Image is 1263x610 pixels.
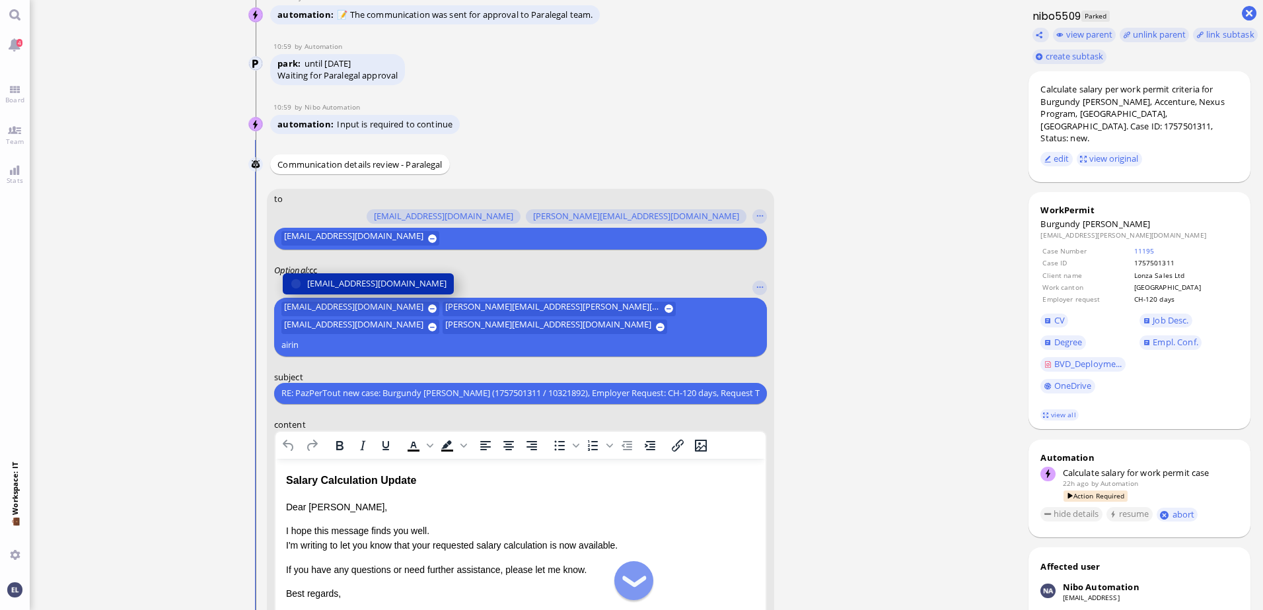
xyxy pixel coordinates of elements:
[1101,479,1138,488] span: automation@bluelakelegal.com
[17,39,22,47] span: 4
[274,192,283,204] span: to
[305,102,360,112] span: automation@nibo.ai
[1206,28,1254,40] span: link subtask
[1040,507,1102,522] button: hide details
[337,9,593,20] span: 📝 The communication was sent for approval to Paralegal team.
[337,118,452,130] span: Input is required to continue
[533,211,739,222] span: [PERSON_NAME][EMAIL_ADDRESS][DOMAIN_NAME]
[667,436,689,454] button: Insert/edit link
[1032,28,1050,42] button: Copy ticket nibo5509 link to clipboard
[277,118,337,130] span: automation
[1040,452,1239,463] div: Automation
[277,57,304,69] span: park
[1063,467,1239,479] div: Calculate salary for work permit case
[526,209,746,224] button: [PERSON_NAME][EMAIL_ADDRESS][DOMAIN_NAME]
[249,118,264,132] img: Nibo Automation
[1139,314,1192,328] a: Job Desc.
[1134,282,1238,292] td: [GEOGRAPHIC_DATA]
[1139,335,1202,350] a: Empl. Conf.
[521,436,543,454] button: Align right
[1040,152,1073,166] button: edit
[616,436,638,454] button: Decrease indent
[1040,584,1055,598] img: Nibo Automation
[351,436,374,454] button: Italic
[274,370,303,382] span: subject
[402,436,435,454] div: Text color Black
[1040,204,1239,216] div: WorkPermit
[1040,357,1126,372] a: BVD_Deployme...
[274,418,306,430] span: content
[445,301,660,316] span: [PERSON_NAME][EMAIL_ADDRESS][PERSON_NAME][DOMAIN_NAME]
[474,436,497,454] button: Align left
[1040,218,1080,230] span: Burgundy
[274,264,309,276] em: :
[1040,314,1068,328] a: CV
[270,154,449,174] div: Communication details review - Paralegal
[1157,508,1198,522] button: abort
[367,209,521,224] button: [EMAIL_ADDRESS][DOMAIN_NAME]
[1054,314,1065,326] span: CV
[375,436,397,454] button: Underline
[1063,593,1120,602] a: [EMAIL_ADDRESS]
[1081,11,1110,22] span: Parked
[249,57,264,71] img: Automation
[1064,491,1128,502] span: Action Required
[281,320,439,334] button: [EMAIL_ADDRESS][DOMAIN_NAME]
[1042,294,1132,304] td: Employer request
[1042,282,1132,292] td: Work canton
[281,231,439,246] button: [EMAIL_ADDRESS][DOMAIN_NAME]
[443,320,667,334] button: [PERSON_NAME][EMAIL_ADDRESS][DOMAIN_NAME]
[1134,246,1155,255] a: 11195
[284,231,423,246] span: [EMAIL_ADDRESS][DOMAIN_NAME]
[273,42,295,51] span: 10:59
[1040,230,1239,240] dd: [EMAIL_ADDRESS][PERSON_NAME][DOMAIN_NAME]
[1153,314,1188,326] span: Job Desc.
[284,320,423,334] span: [EMAIL_ADDRESS][DOMAIN_NAME]
[1120,28,1190,42] button: unlink parent
[1091,479,1099,488] span: by
[374,211,513,222] span: [EMAIL_ADDRESS][DOMAIN_NAME]
[301,436,323,454] button: Redo
[1054,336,1083,348] span: Degree
[1040,83,1239,145] div: Calculate salary per work permit criteria for Burgundy [PERSON_NAME], Accenture, Nexus Program, [...
[1134,257,1238,268] td: 1757501311
[1106,507,1153,522] button: resume
[1083,218,1151,230] span: [PERSON_NAME]
[548,436,581,454] div: Bullet list
[1028,9,1081,24] h1: nibo5509
[1054,358,1122,370] span: BVD_Deployme...
[1040,379,1095,393] a: OneDrive
[497,436,520,454] button: Align center
[281,301,439,316] button: [EMAIL_ADDRESS][DOMAIN_NAME]
[309,264,317,276] span: cc
[10,515,20,545] span: 💼 Workspace: IT
[277,436,300,454] button: Undo
[443,301,676,316] button: [PERSON_NAME][EMAIL_ADDRESS][PERSON_NAME][DOMAIN_NAME]
[1134,294,1238,304] td: CH-120 days
[324,57,351,69] span: [DATE]
[1040,335,1085,350] a: Degree
[7,582,22,597] img: You
[1077,152,1143,166] button: view original
[305,42,342,51] span: automation@bluelakelegal.com
[274,264,307,276] span: Optional
[1134,270,1238,281] td: Lonza Sales Ltd
[295,42,305,51] span: by
[295,102,305,112] span: by
[2,95,28,104] span: Board
[1042,246,1132,256] td: Case Number
[305,57,323,69] span: until
[1193,28,1258,42] task-group-action-menu: link subtask
[1053,28,1116,42] button: view parent
[3,137,28,146] span: Team
[1040,560,1100,572] div: Affected user
[690,436,712,454] button: Insert/edit image
[1063,581,1139,593] div: Nibo Automation
[307,277,447,290] span: [EMAIL_ADDRESS][DOMAIN_NAME]
[273,102,295,112] span: 10:59
[1040,409,1079,421] a: view all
